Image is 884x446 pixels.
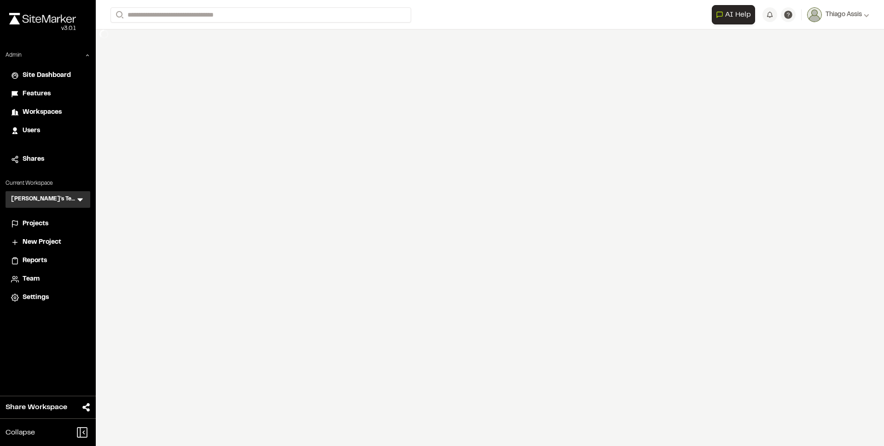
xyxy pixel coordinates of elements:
[23,107,62,117] span: Workspaces
[23,126,40,136] span: Users
[9,13,76,24] img: rebrand.png
[11,107,85,117] a: Workspaces
[826,10,862,20] span: Thiago Assis
[807,7,869,22] button: Thiago Assis
[23,237,61,247] span: New Project
[6,427,35,438] span: Collapse
[11,89,85,99] a: Features
[6,402,67,413] span: Share Workspace
[9,24,76,33] div: Oh geez...please don't...
[11,195,76,204] h3: [PERSON_NAME]'s Testing
[23,274,40,284] span: Team
[807,7,822,22] img: User
[11,293,85,303] a: Settings
[23,154,44,164] span: Shares
[110,7,127,23] button: Search
[23,70,71,81] span: Site Dashboard
[6,51,22,59] p: Admin
[11,219,85,229] a: Projects
[11,274,85,284] a: Team
[6,179,90,188] p: Current Workspace
[725,9,751,20] span: AI Help
[11,256,85,266] a: Reports
[712,5,755,24] button: Open AI Assistant
[23,256,47,266] span: Reports
[23,293,49,303] span: Settings
[23,89,51,99] span: Features
[23,219,48,229] span: Projects
[11,126,85,136] a: Users
[11,70,85,81] a: Site Dashboard
[11,237,85,247] a: New Project
[712,5,759,24] div: Open AI Assistant
[11,154,85,164] a: Shares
